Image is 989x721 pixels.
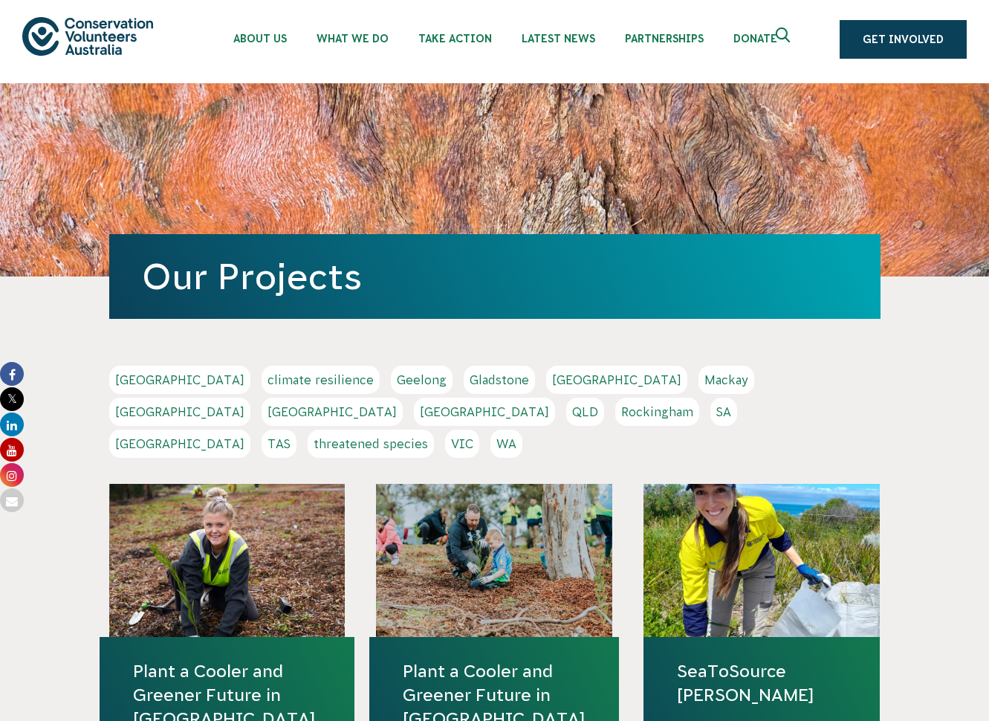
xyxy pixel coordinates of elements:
a: [GEOGRAPHIC_DATA] [109,366,250,394]
span: Partnerships [625,33,704,45]
img: logo.svg [22,17,153,55]
a: Geelong [391,366,453,394]
span: Donate [733,33,777,45]
a: SeaToSource [PERSON_NAME] [677,659,846,707]
a: [GEOGRAPHIC_DATA] [109,430,250,458]
span: Expand search box [776,28,794,51]
span: Take Action [418,33,492,45]
a: [GEOGRAPHIC_DATA] [414,398,555,426]
a: QLD [566,398,604,426]
a: SA [710,398,737,426]
a: Mackay [698,366,754,394]
a: TAS [262,430,296,458]
a: WA [490,430,522,458]
a: [GEOGRAPHIC_DATA] [109,398,250,426]
a: VIC [445,430,479,458]
span: What We Do [317,33,389,45]
a: [GEOGRAPHIC_DATA] [546,366,687,394]
a: Our Projects [142,256,362,297]
a: Get Involved [840,20,967,59]
a: Rockingham [615,398,699,426]
a: threatened species [308,430,434,458]
span: About Us [233,33,287,45]
a: Gladstone [464,366,535,394]
a: [GEOGRAPHIC_DATA] [262,398,403,426]
span: Latest News [522,33,595,45]
a: climate resilience [262,366,380,394]
button: Expand search box Close search box [767,22,802,57]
